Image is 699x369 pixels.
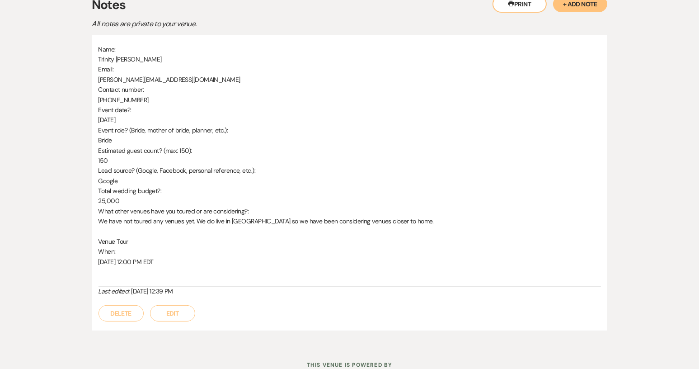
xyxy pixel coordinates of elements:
i: Last edited: [99,287,130,295]
span: Lead source? (Google, Facebook, personal reference, etc.): [99,166,256,175]
span: 25,000 [99,197,120,205]
span: Email: [99,65,114,73]
span: [DATE] [99,116,116,124]
span: Bride [99,136,112,144]
span: When: [99,247,116,255]
span: [PHONE_NUMBER] [99,96,149,104]
span: Name: [99,45,116,53]
span: Estimated guest count? (max: 150): [99,147,192,155]
p: All notes are private to your venue. [92,18,408,30]
span: [PERSON_NAME][EMAIL_ADDRESS][DOMAIN_NAME] [99,76,240,84]
span: Event role? (Bride, mother of bride, planner, etc.): [99,126,228,134]
span: Contact number: [99,85,144,94]
span: Trinity [PERSON_NAME] [99,55,162,63]
span: What other venues have you toured or are considering?: [99,207,249,215]
span: 150 [99,156,108,165]
div: [DATE] 12:39 PM [99,287,601,296]
span: Total wedding budget?: [99,187,162,195]
span: Google [99,177,118,185]
span: Venue Tour [99,237,128,246]
span: We have not toured any venues yet. We do live in [GEOGRAPHIC_DATA] so we have been considering ve... [99,217,434,225]
button: Edit [150,305,195,322]
span: [DATE] 12:00 PM EDT [99,258,154,266]
button: Delete [99,305,144,322]
span: Event date?: [99,106,131,114]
